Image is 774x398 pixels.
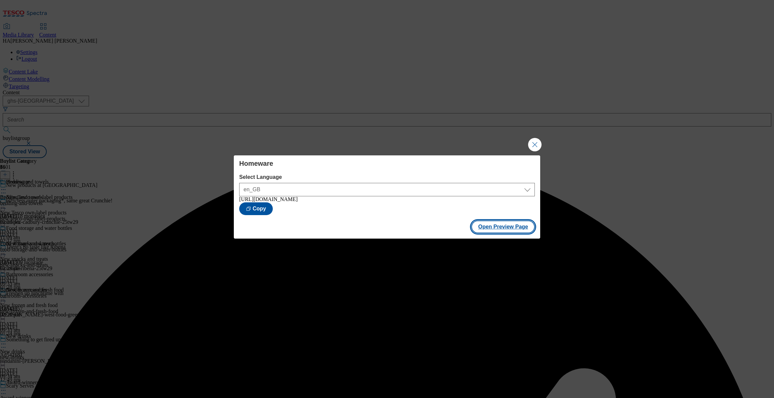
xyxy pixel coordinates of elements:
h4: Homeware [239,159,535,167]
div: [URL][DOMAIN_NAME] [239,196,535,202]
button: Copy [239,202,273,215]
div: Modal [234,155,540,239]
button: Open Preview Page [471,220,535,233]
button: Close Modal [528,138,542,151]
label: Select Language [239,174,535,180]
